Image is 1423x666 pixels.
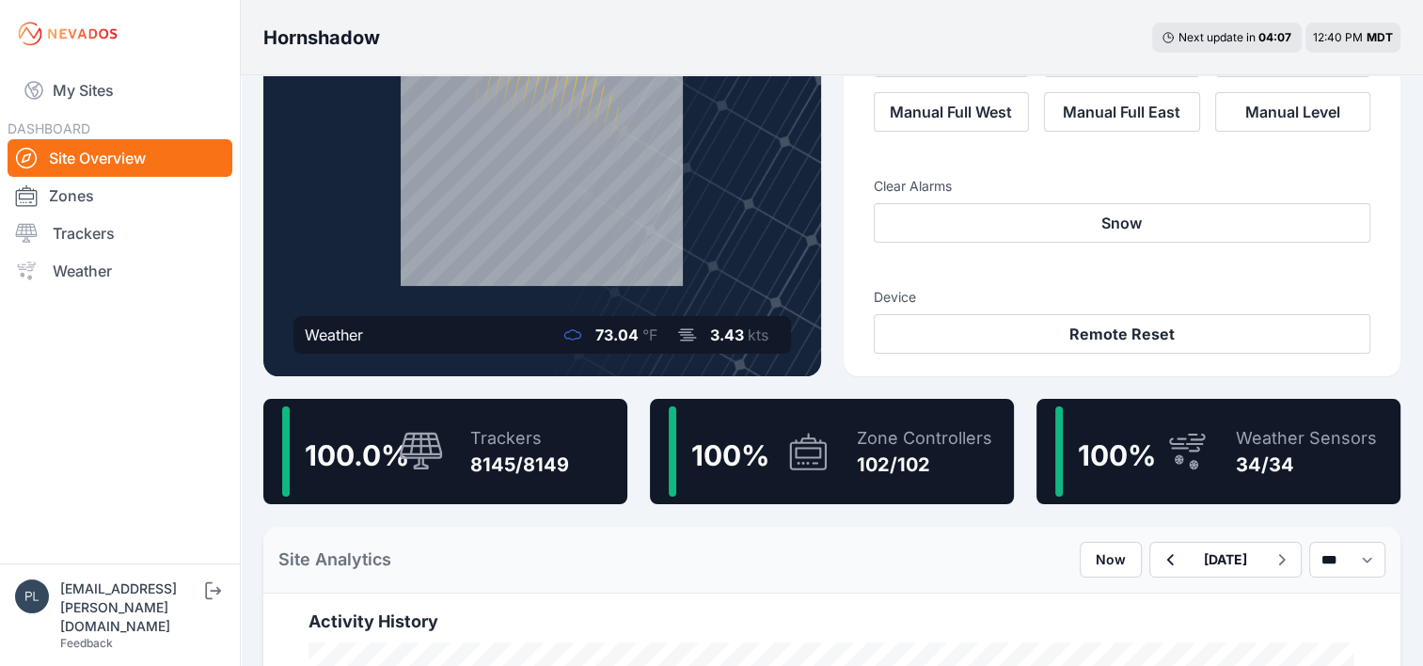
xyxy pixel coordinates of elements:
h2: Site Analytics [278,547,391,573]
a: Feedback [60,636,113,650]
button: Now [1080,542,1142,578]
img: plsmith@sundt.com [15,579,49,613]
span: 100.0 % [305,438,409,472]
h3: Device [874,288,1371,307]
div: 8145/8149 [470,452,569,478]
button: Manual Level [1215,92,1371,132]
span: kts [748,325,768,344]
button: Manual Full West [874,92,1030,132]
a: 100.0%Trackers8145/8149 [263,399,627,504]
h3: Clear Alarms [874,177,1371,196]
span: °F [642,325,657,344]
div: 34/34 [1236,452,1377,478]
a: Weather [8,252,232,290]
img: Nevados [15,19,120,49]
h3: Hornshadow [263,24,380,51]
button: [DATE] [1189,543,1262,577]
span: 3.43 [710,325,744,344]
div: 102/102 [857,452,992,478]
span: 100 % [1078,438,1156,472]
div: Trackers [470,425,569,452]
span: 73.04 [595,325,639,344]
a: Zones [8,177,232,214]
a: My Sites [8,68,232,113]
div: Weather [305,324,363,346]
a: Site Overview [8,139,232,177]
a: Trackers [8,214,232,252]
a: 100%Weather Sensors34/34 [1036,399,1400,504]
button: Snow [874,203,1371,243]
button: Manual Full East [1044,92,1200,132]
a: 100%Zone Controllers102/102 [650,399,1014,504]
div: 04 : 07 [1258,30,1292,45]
div: Zone Controllers [857,425,992,452]
span: 12:40 PM [1313,30,1363,44]
nav: Breadcrumb [263,13,380,62]
button: Remote Reset [874,314,1371,354]
div: [EMAIL_ADDRESS][PERSON_NAME][DOMAIN_NAME] [60,579,201,636]
span: 100 % [691,438,769,472]
span: MDT [1367,30,1393,44]
span: Next update in [1178,30,1256,44]
span: DASHBOARD [8,120,90,136]
h2: Activity History [308,609,1355,635]
div: Weather Sensors [1236,425,1377,452]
